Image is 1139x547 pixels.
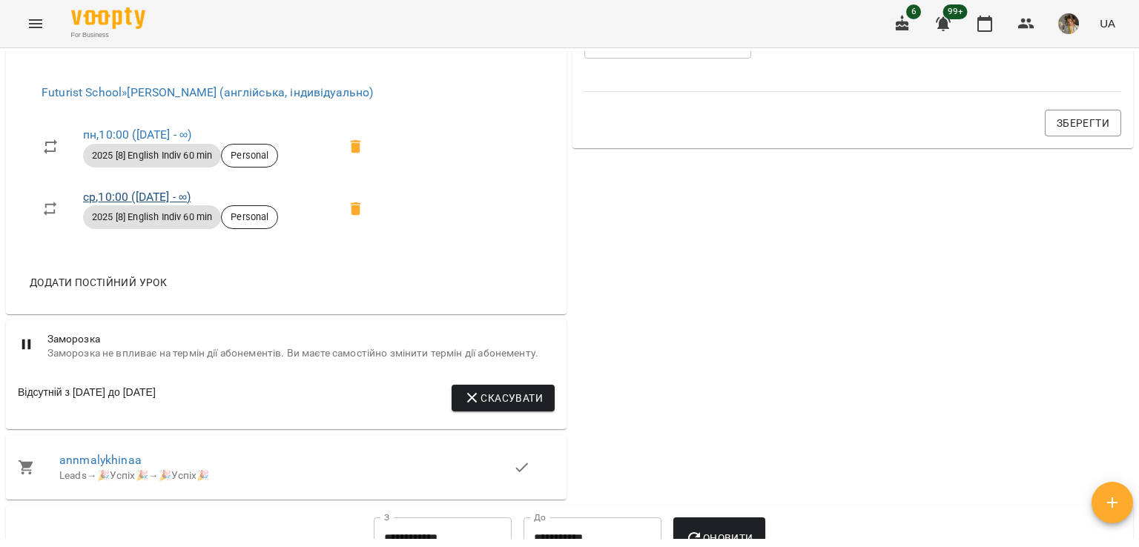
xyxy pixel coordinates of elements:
[18,6,53,42] button: Menu
[1045,110,1121,136] button: Зберегти
[1057,114,1109,132] span: Зберегти
[42,85,373,99] a: Futurist School»[PERSON_NAME] (англійська, індивідуально)
[47,346,555,361] span: Заморозка не впливає на термін дії абонементів. Ви маєте самостійно змінити термін дії абонементу.
[338,129,374,165] span: Видалити приватний урок Ряба Надія (англійська, індивідуально) пн 10:00 клієнта Малихіна Ані
[906,4,921,19] span: 6
[59,453,142,467] a: annmalykhinaa
[24,269,173,296] button: Додати постійний урок
[463,389,543,407] span: Скасувати
[452,385,555,411] button: Скасувати
[47,332,555,347] span: Заморозка
[71,30,145,40] span: For Business
[83,149,221,162] span: 2025 [8] English Indiv 60 min
[338,191,374,227] span: Видалити приватний урок Ряба Надія (англійська, індивідуально) ср 10:00 клієнта Малихіна Ані
[87,469,97,481] span: →
[71,7,145,29] img: Voopty Logo
[83,127,191,142] a: пн,10:00 ([DATE] - ∞)
[30,273,167,291] span: Додати постійний урок
[1058,13,1079,34] img: 084cbd57bb1921baabc4626302ca7563.jfif
[685,529,753,547] span: Оновити
[83,210,221,224] span: 2025 [8] English Indiv 60 min
[83,190,191,204] a: ср,10:00 ([DATE] - ∞)
[222,210,277,224] span: Personal
[59,468,513,483] div: Leads 🎉Успіх🎉 🎉Успіх🎉
[18,385,156,411] div: Відсутній з [DATE] до [DATE]
[1094,10,1121,37] button: UA
[148,469,159,481] span: →
[1100,16,1115,31] span: UA
[943,4,968,19] span: 99+
[222,149,277,162] span: Personal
